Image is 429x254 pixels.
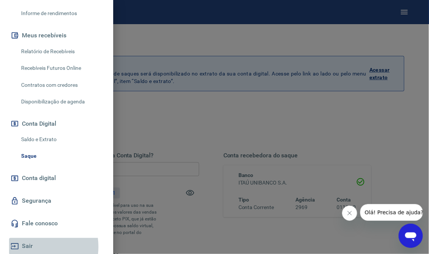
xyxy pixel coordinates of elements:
iframe: Botão para abrir a janela de mensagens [399,224,423,248]
a: Saldo e Extrato [18,132,104,148]
a: Disponibilização de agenda [18,94,104,109]
iframe: Mensagem da empresa [360,204,423,221]
a: Fale conosco [9,216,104,232]
button: Meus recebíveis [9,27,104,44]
a: Saque [18,149,104,164]
span: Conta digital [22,173,56,184]
button: Conta Digital [9,115,104,132]
a: Relatório de Recebíveis [18,44,104,59]
iframe: Fechar mensagem [342,206,357,221]
span: Olá! Precisa de ajuda? [5,5,63,11]
a: Informe de rendimentos [18,6,104,21]
a: Recebíveis Futuros Online [18,60,104,76]
a: Segurança [9,193,104,209]
a: Conta digital [9,170,104,187]
a: Contratos com credores [18,77,104,93]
